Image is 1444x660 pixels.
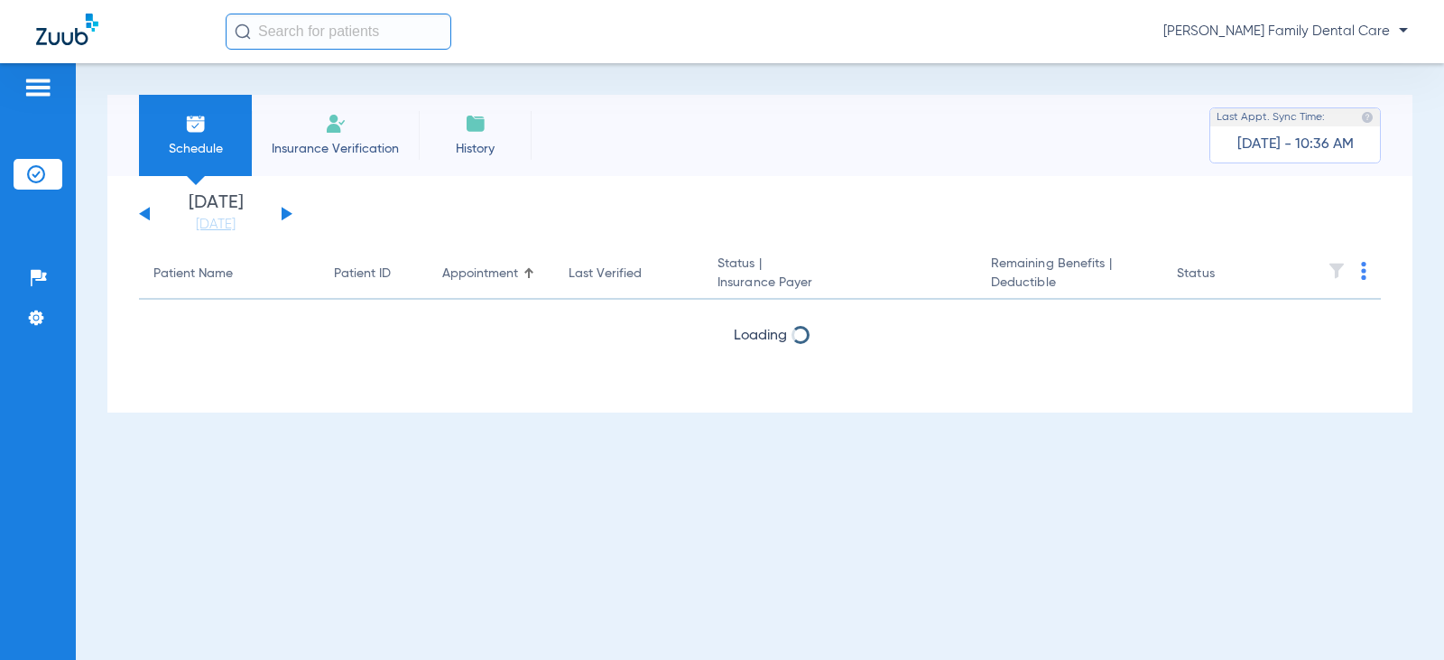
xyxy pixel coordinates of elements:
img: group-dot-blue.svg [1361,262,1366,280]
img: Manual Insurance Verification [325,113,347,135]
div: Appointment [442,265,518,284]
img: History [465,113,486,135]
img: Zuub Logo [36,14,98,45]
input: Search for patients [226,14,451,50]
div: Patient Name [153,265,233,284]
img: Search Icon [235,23,251,40]
div: Patient ID [334,265,391,284]
span: Loading [734,329,787,343]
img: Schedule [185,113,207,135]
span: [PERSON_NAME] Family Dental Care [1163,23,1408,41]
span: [DATE] - 10:36 AM [1237,135,1354,153]
li: [DATE] [162,194,270,234]
div: Patient Name [153,265,305,284]
th: Status [1162,249,1284,300]
img: filter.svg [1328,262,1346,280]
div: Appointment [442,265,540,284]
a: [DATE] [162,216,270,234]
th: Status | [703,249,977,300]
div: Last Verified [569,265,689,284]
span: Last Appt. Sync Time: [1217,108,1325,126]
div: Last Verified [569,265,642,284]
span: Insurance Verification [265,140,405,158]
span: Schedule [153,140,238,158]
th: Remaining Benefits | [977,249,1162,300]
img: last sync help info [1361,111,1374,124]
div: Patient ID [334,265,413,284]
span: Insurance Payer [717,274,962,293]
span: Deductible [991,274,1148,293]
img: hamburger-icon [23,77,52,98]
span: History [432,140,518,158]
